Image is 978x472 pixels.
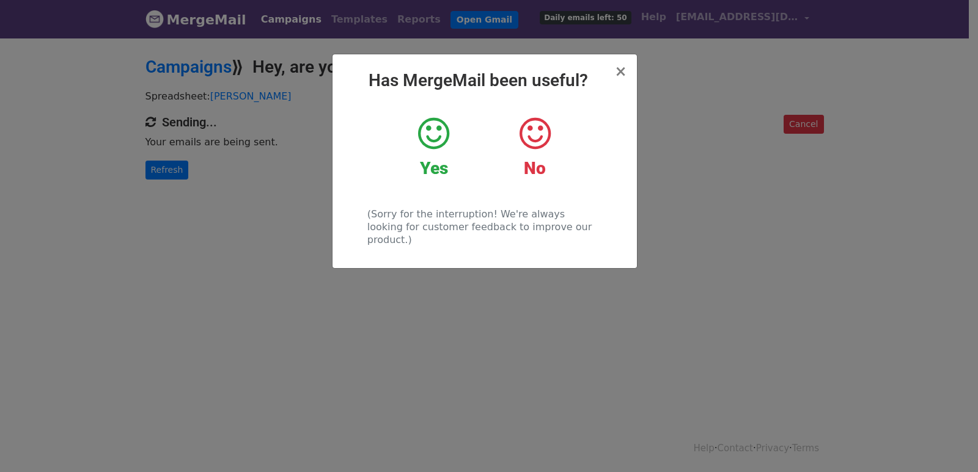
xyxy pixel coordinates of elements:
[420,158,448,178] strong: Yes
[614,63,627,80] span: ×
[614,64,627,79] button: Close
[367,208,601,246] p: (Sorry for the interruption! We're always looking for customer feedback to improve our product.)
[392,115,475,179] a: Yes
[493,115,576,179] a: No
[342,70,627,91] h2: Has MergeMail been useful?
[524,158,546,178] strong: No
